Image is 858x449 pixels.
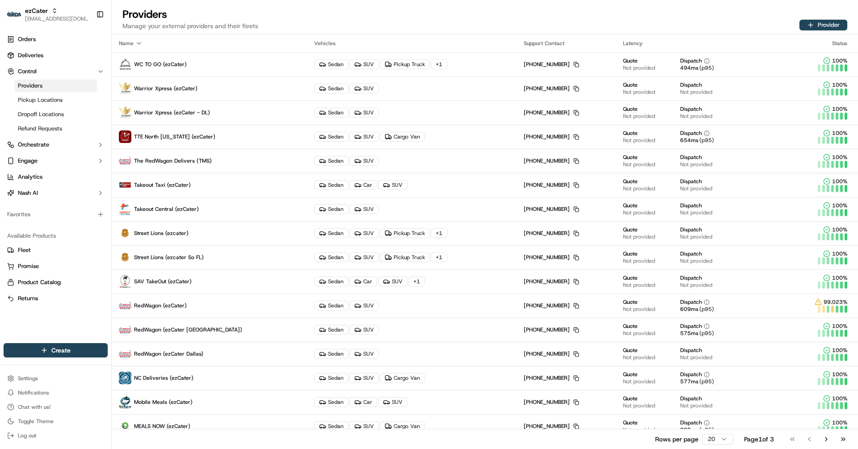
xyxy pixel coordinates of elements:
div: Sedan [314,277,349,286]
span: 99.023 % [824,298,847,306]
div: SUV [349,156,379,166]
div: [PHONE_NUMBER] [524,254,579,261]
span: Mobile Meals (ezCater) [134,399,193,406]
button: Dispatch [680,323,710,330]
span: Not provided [623,402,655,409]
a: Pickup Locations [14,94,97,106]
div: Sedan [314,252,349,262]
span: Quote [623,395,638,402]
span: Log out [18,432,36,439]
span: (p95) [699,426,714,433]
div: Sedan [314,108,349,117]
div: [PHONE_NUMBER] [524,157,579,164]
div: + 1 [408,277,425,286]
button: Settings [4,372,108,385]
div: [PHONE_NUMBER] [524,85,579,92]
span: Dispatch [680,202,702,209]
button: Promise [4,259,108,273]
span: 100 % [832,154,847,161]
img: warriorxpress_logo_v2.png [119,106,131,119]
span: Not provided [680,161,712,168]
div: SUV [349,59,379,69]
span: Notifications [18,389,49,396]
button: Dispatch [680,419,710,426]
div: [PHONE_NUMBER] [524,326,579,333]
div: Latency [623,40,781,47]
a: Refund Requests [14,122,97,135]
div: Support Contact [524,40,609,47]
button: Nash AI [4,186,108,200]
div: Sedan [314,301,349,311]
span: (p95) [699,378,714,385]
span: 100 % [832,323,847,330]
p: Manage your external providers and their fleets [122,21,258,30]
span: (p95) [699,330,714,337]
div: Cargo Van [380,373,425,383]
span: Not provided [623,354,655,361]
button: ezCaterezCater[EMAIL_ADDRESS][DOMAIN_NAME] [4,4,93,25]
div: [PHONE_NUMBER] [524,109,579,116]
div: Vehicles [314,40,509,47]
span: 575 ms [680,330,698,337]
span: Chat with us! [18,403,50,411]
span: Quote [623,226,638,233]
span: 100 % [832,57,847,64]
div: SUV [378,180,408,190]
span: 100 % [832,419,847,426]
span: Product Catalog [18,278,61,286]
div: Pickup Truck [380,59,430,69]
span: Dispatch [680,395,702,402]
button: Returns [4,291,108,306]
button: ezCater [25,6,48,15]
div: [PHONE_NUMBER] [524,278,579,285]
span: Not provided [623,209,655,216]
span: Providers [18,82,42,90]
div: SUV [349,132,379,142]
div: SUV [349,421,379,431]
button: [EMAIL_ADDRESS][DOMAIN_NAME] [25,15,89,22]
img: profile_toc_cartwheel.png [119,203,131,215]
a: Orders [4,32,108,46]
div: [PHONE_NUMBER] [524,302,579,309]
span: Not provided [623,88,655,96]
span: Not provided [623,281,655,289]
div: Sedan [314,180,349,190]
span: Quote [623,323,638,330]
span: TTE North [US_STATE] (ezCater) [134,133,215,140]
button: Orchestrate [4,138,108,152]
span: RedWagon (ezCater) [134,302,187,309]
span: Orchestrate [18,141,49,149]
span: Warrior Xpress (ezCater - DL) [134,109,210,116]
span: (p95) [699,306,714,313]
img: time_to_eat_nevada_logo [119,155,131,167]
div: Sedan [314,156,349,166]
span: 100 % [832,130,847,137]
h1: Providers [122,7,258,21]
span: Not provided [623,161,655,168]
img: time_to_eat_nevada_logo [119,348,131,360]
span: Not provided [623,378,655,385]
span: Dispatch [680,347,702,354]
span: Not provided [623,185,655,192]
span: (p95) [699,137,714,144]
span: Warrior Xpress (ezCater) [134,85,198,92]
div: SUV [378,397,408,407]
img: street_lions.png [119,251,131,264]
div: [PHONE_NUMBER] [524,423,579,430]
span: Quote [623,274,638,281]
span: 100 % [832,105,847,113]
div: + 1 [431,228,447,238]
span: Analytics [18,173,42,181]
button: Create [4,343,108,357]
div: Pickup Truck [380,228,430,238]
span: Engage [18,157,38,165]
a: Dropoff Locations [14,108,97,121]
div: Available Products [4,229,108,243]
img: NCDeliveries.png [119,372,131,384]
span: Returns [18,294,38,302]
div: SUV [349,325,379,335]
img: profile_wctogo_shipday.jpg [119,58,131,71]
div: SUV [349,252,379,262]
div: [PHONE_NUMBER] [524,230,579,237]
